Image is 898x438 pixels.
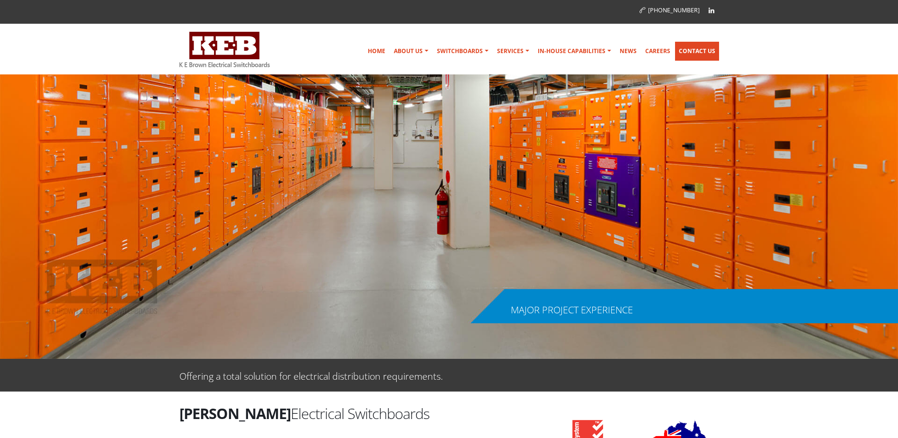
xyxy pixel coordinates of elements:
a: Services [493,42,533,61]
a: Switchboards [433,42,492,61]
a: Home [364,42,389,61]
a: Careers [641,42,674,61]
a: Contact Us [675,42,719,61]
a: About Us [390,42,432,61]
h2: Electrical Switchboards [179,403,534,423]
strong: [PERSON_NAME] [179,403,291,423]
a: Linkedin [704,3,719,18]
a: In-house Capabilities [534,42,615,61]
a: News [616,42,640,61]
div: MAJOR PROJECT EXPERIENCE [511,305,633,315]
img: K E Brown Electrical Switchboards [179,32,270,67]
p: Offering a total solution for electrical distribution requirements. [179,368,443,382]
a: [PHONE_NUMBER] [640,6,700,14]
